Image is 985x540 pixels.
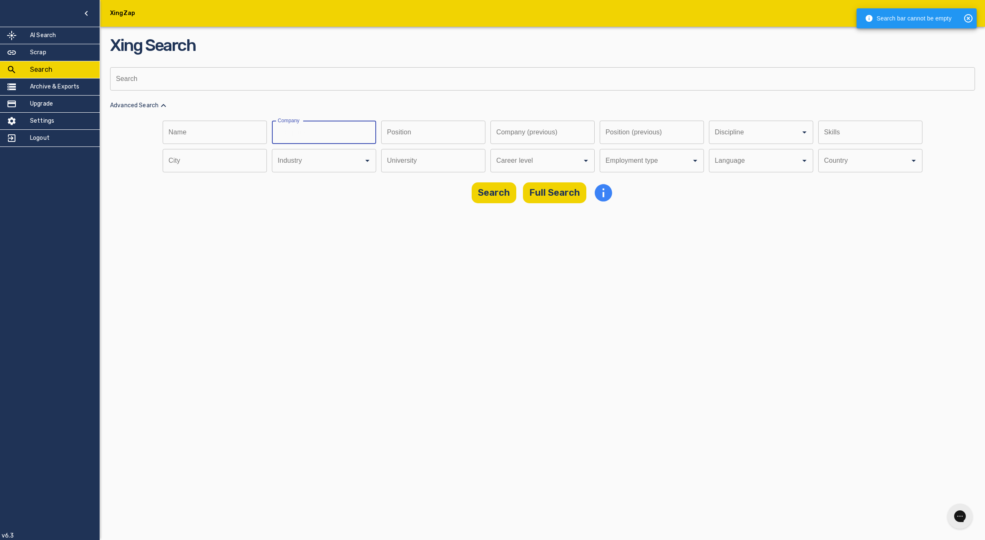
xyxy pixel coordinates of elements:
div: Search bar cannot be empty [865,11,952,26]
input: Company (previous) [490,121,589,144]
input: Language [713,153,786,169]
button: Open [908,155,920,167]
h5: AI Search [30,31,56,40]
button: Open [362,155,373,167]
button: Open [580,155,592,167]
h5: Logout [30,134,50,142]
input: Career level [494,153,568,169]
input: Discipline [713,124,786,140]
svg: info [593,182,614,203]
button: Full Search [523,182,586,203]
input: Skills [818,121,917,144]
p: Advanced Search [110,101,975,111]
p: v6.3 [2,532,14,540]
h5: XingZap [110,9,135,18]
input: Position (previous) [600,121,698,144]
input: Position [381,121,480,144]
input: Name [163,121,261,144]
input: Search [110,67,969,91]
input: Employment type [603,153,677,169]
h5: Settings [30,117,54,125]
input: Industry [276,153,349,169]
button: Open [689,155,701,167]
button: Open [799,155,810,167]
button: Open [799,126,810,138]
input: City [163,149,261,172]
h2: Xing Search [110,33,975,57]
input: Company [272,121,370,144]
h5: Scrap [30,48,46,57]
h5: Upgrade [30,100,53,108]
h5: Archive & Exports [30,83,80,91]
input: University [381,149,480,172]
button: Search [472,182,516,203]
input: Country [822,153,895,169]
iframe: Gorgias live chat messenger [943,501,977,532]
h5: Search [30,65,53,75]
